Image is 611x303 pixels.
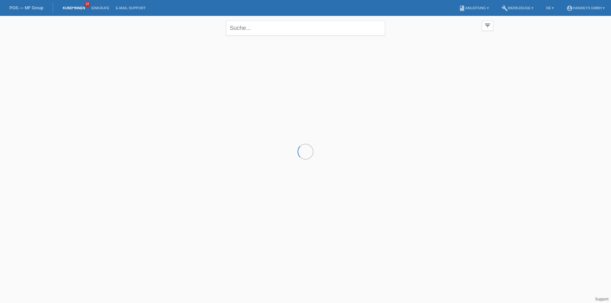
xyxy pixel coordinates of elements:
i: book [459,5,465,11]
i: account_circle [566,5,573,11]
input: Suche... [226,21,385,36]
i: build [502,5,508,11]
a: account_circleHandeys GmbH ▾ [563,6,608,10]
span: 18 [84,2,90,7]
a: bookAnleitung ▾ [456,6,492,10]
a: DE ▾ [543,6,557,10]
a: Support [595,297,608,301]
a: E-Mail Support [113,6,149,10]
a: POS — MF Group [10,5,43,10]
a: buildWerkzeuge ▾ [498,6,537,10]
a: Einkäufe [88,6,112,10]
a: Kund*innen [60,6,88,10]
i: filter_list [484,22,491,29]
